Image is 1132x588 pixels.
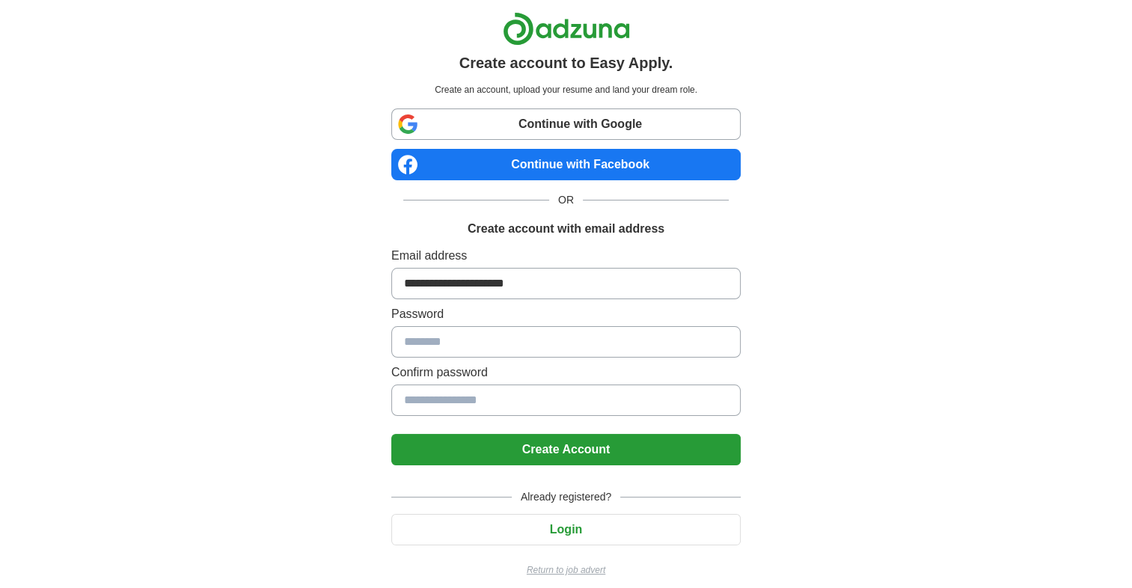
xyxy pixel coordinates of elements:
[459,52,673,74] h1: Create account to Easy Apply.
[391,247,741,265] label: Email address
[512,489,620,505] span: Already registered?
[549,192,583,208] span: OR
[391,305,741,323] label: Password
[391,149,741,180] a: Continue with Facebook
[391,563,741,577] a: Return to job advert
[391,434,741,465] button: Create Account
[503,12,630,46] img: Adzuna logo
[391,514,741,545] button: Login
[468,220,664,238] h1: Create account with email address
[391,108,741,140] a: Continue with Google
[394,83,738,97] p: Create an account, upload your resume and land your dream role.
[391,364,741,382] label: Confirm password
[391,523,741,536] a: Login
